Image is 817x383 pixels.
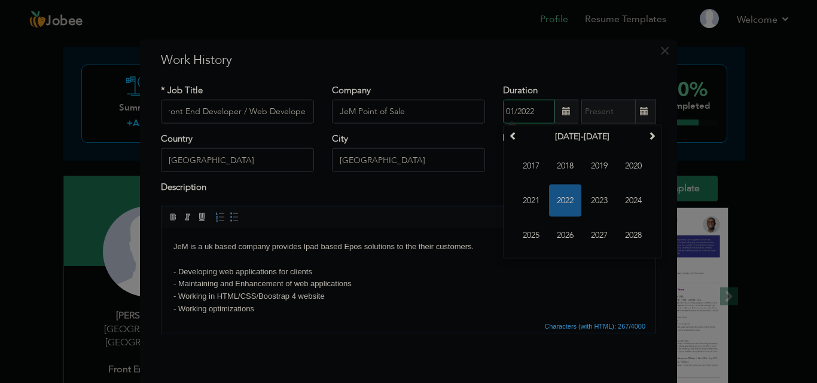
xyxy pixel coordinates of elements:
[655,41,674,60] button: Close
[617,150,650,182] span: 2020
[617,219,650,252] span: 2028
[161,133,193,145] label: Country
[161,181,206,194] label: Description
[161,51,656,69] h3: Work History
[214,210,227,223] a: Insert/Remove Numbered List
[515,185,547,217] span: 2021
[549,219,581,252] span: 2026
[520,128,645,146] th: Select Decade
[196,210,209,223] a: Underline
[583,219,615,252] span: 2027
[161,228,656,318] iframe: Rich Text Editor, workEditor
[583,150,615,182] span: 2019
[161,84,203,96] label: * Job Title
[332,84,371,96] label: Company
[542,320,649,331] div: Statistics
[503,100,554,124] input: From
[515,219,547,252] span: 2025
[515,150,547,182] span: 2017
[617,185,650,217] span: 2024
[583,185,615,217] span: 2023
[503,84,538,96] label: Duration
[181,210,194,223] a: Italic
[648,131,656,140] span: Next Decade
[509,131,517,140] span: Previous Decade
[228,210,241,223] a: Insert/Remove Bulleted List
[167,210,180,223] a: Bold
[542,320,648,331] span: Characters (with HTML): 267/4000
[581,100,636,124] input: Present
[549,150,581,182] span: 2018
[549,185,581,217] span: 2022
[332,133,348,145] label: City
[660,39,670,61] span: ×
